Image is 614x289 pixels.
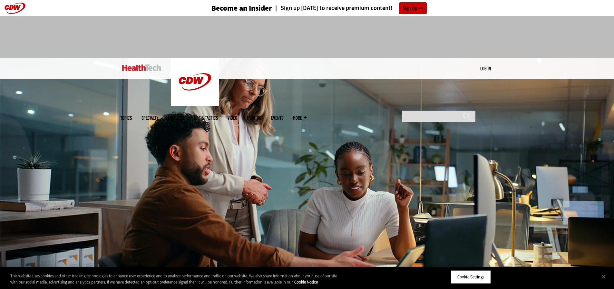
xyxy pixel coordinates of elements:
div: User menu [480,65,491,72]
a: More information about your privacy [294,279,318,285]
span: Specialty [141,115,158,120]
div: This website uses cookies and other tracking technologies to enhance user experience and to analy... [10,273,338,285]
span: Topics [120,115,132,120]
img: Home [171,58,219,106]
a: Sign up [DATE] to receive premium content! [272,5,393,11]
a: Tips & Tactics [193,115,218,120]
a: Features [168,115,184,120]
a: Events [271,115,283,120]
button: Cookie Settings [451,270,491,284]
h3: Become an Insider [211,5,272,12]
a: Video [228,115,237,120]
a: Log in [480,65,491,71]
a: MonITor [247,115,261,120]
a: CDW [171,101,219,107]
a: Become an Insider [187,5,272,12]
button: Close [597,270,611,284]
span: More [293,115,307,120]
img: Home [122,65,161,71]
iframe: advertisement [190,23,424,52]
a: Sign Up [399,2,427,14]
